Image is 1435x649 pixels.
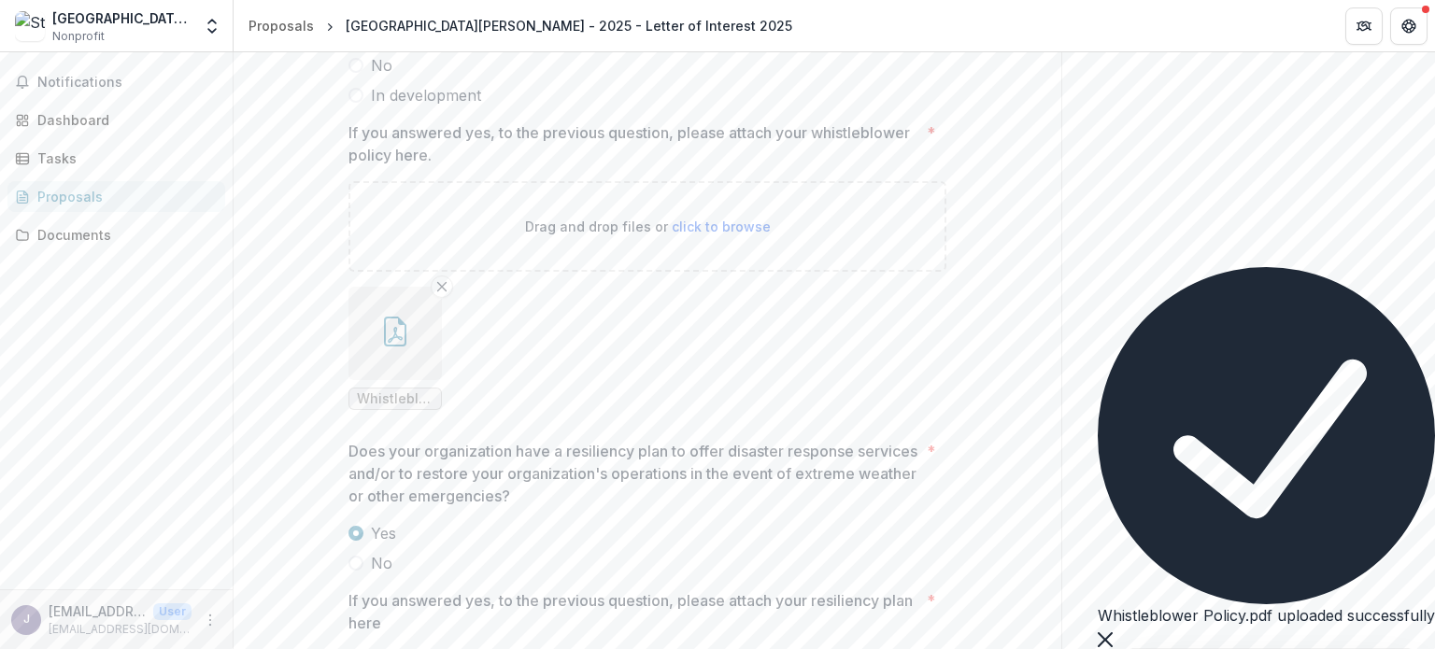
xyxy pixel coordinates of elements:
[371,84,481,106] span: In development
[49,601,146,621] p: [EMAIL_ADDRESS][DOMAIN_NAME]
[7,219,225,250] a: Documents
[52,28,105,45] span: Nonprofit
[348,440,919,507] p: Does your organization have a resiliency plan to offer disaster response services and/or to resto...
[371,54,392,77] span: No
[199,7,225,45] button: Open entity switcher
[52,8,192,28] div: [GEOGRAPHIC_DATA][PERSON_NAME]
[241,12,800,39] nav: breadcrumb
[1390,7,1428,45] button: Get Help
[199,609,221,631] button: More
[348,287,442,410] div: Remove FileWhistleblower Policy.pdf
[7,105,225,135] a: Dashboard
[241,12,321,39] a: Proposals
[348,589,919,634] p: If you answered yes, to the previous question, please attach your resiliency plan here
[525,217,771,236] p: Drag and drop files or
[7,181,225,212] a: Proposals
[37,148,210,168] div: Tasks
[37,225,210,245] div: Documents
[37,110,210,130] div: Dashboard
[15,11,45,41] img: St. Vincent's House
[49,621,192,638] p: [EMAIL_ADDRESS][DOMAIN_NAME]
[672,219,771,234] span: click to browse
[1345,7,1383,45] button: Partners
[7,67,225,97] button: Notifications
[348,121,919,166] p: If you answered yes, to the previous question, please attach your whistleblower policy here.
[23,614,30,626] div: jrandle@stvhope.org
[346,16,792,35] div: [GEOGRAPHIC_DATA][PERSON_NAME] - 2025 - Letter of Interest 2025
[7,143,225,174] a: Tasks
[153,603,192,620] p: User
[249,16,314,35] div: Proposals
[357,391,433,407] span: Whistleblower Policy.pdf
[371,522,396,544] span: Yes
[37,187,210,206] div: Proposals
[431,275,453,298] button: Remove File
[371,552,392,574] span: No
[37,75,218,91] span: Notifications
